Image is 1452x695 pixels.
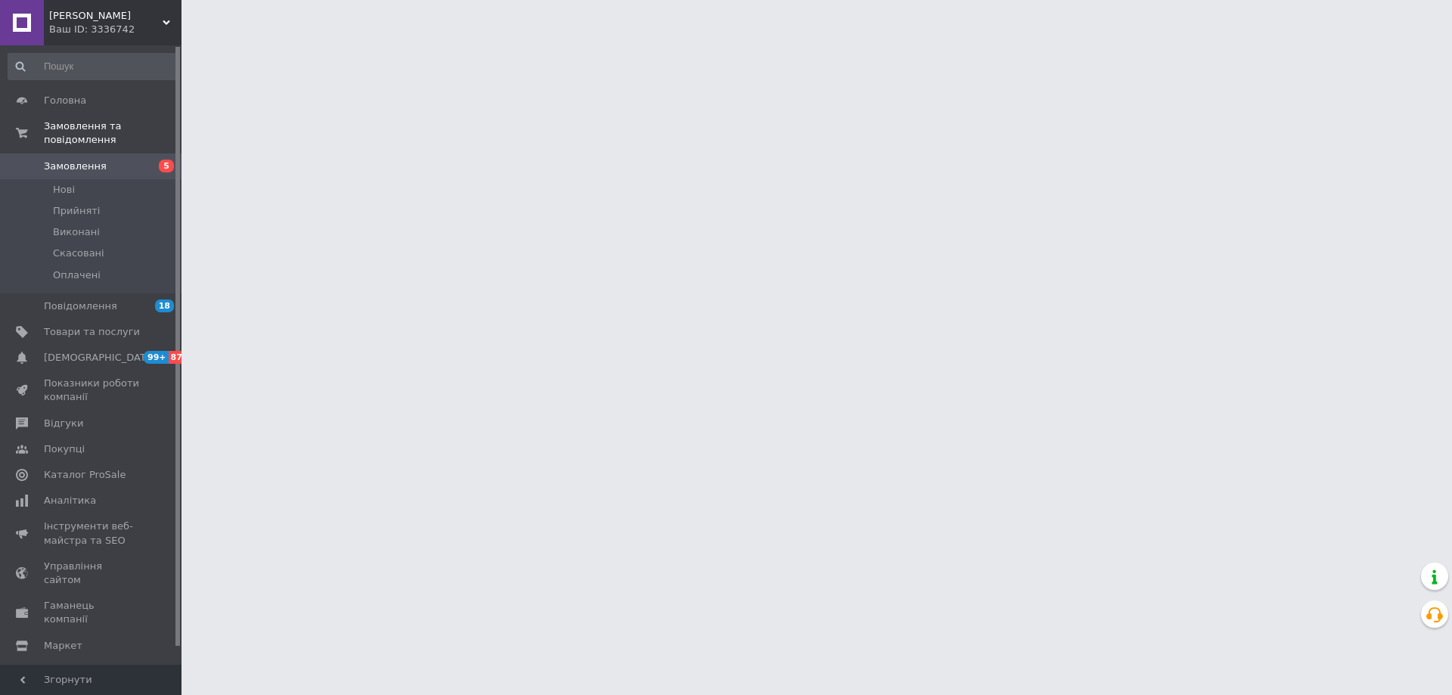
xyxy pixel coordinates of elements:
span: Маркет [44,639,82,653]
span: Товари та послуги [44,325,140,339]
span: Скасовані [53,247,104,260]
span: Повідомлення [44,299,117,313]
span: Оплачені [53,268,101,282]
span: Ейвон Дешево [49,9,163,23]
span: Каталог ProSale [44,468,126,482]
span: 18 [155,299,174,312]
div: Ваш ID: 3336742 [49,23,181,36]
span: Прийняті [53,204,100,218]
span: Відгуки [44,417,83,430]
span: Гаманець компанії [44,599,140,626]
span: Головна [44,94,86,107]
span: Замовлення [44,160,107,173]
span: Нові [53,183,75,197]
span: Інструменти веб-майстра та SEO [44,520,140,547]
span: Аналітика [44,494,96,507]
span: Управління сайтом [44,560,140,587]
span: [DEMOGRAPHIC_DATA] [44,351,156,365]
input: Пошук [8,53,178,80]
span: 5 [159,160,174,172]
span: Замовлення та повідомлення [44,119,181,147]
span: 87 [169,351,186,364]
span: 99+ [144,351,169,364]
span: Виконані [53,225,100,239]
span: Покупці [44,442,85,456]
span: Показники роботи компанії [44,377,140,404]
